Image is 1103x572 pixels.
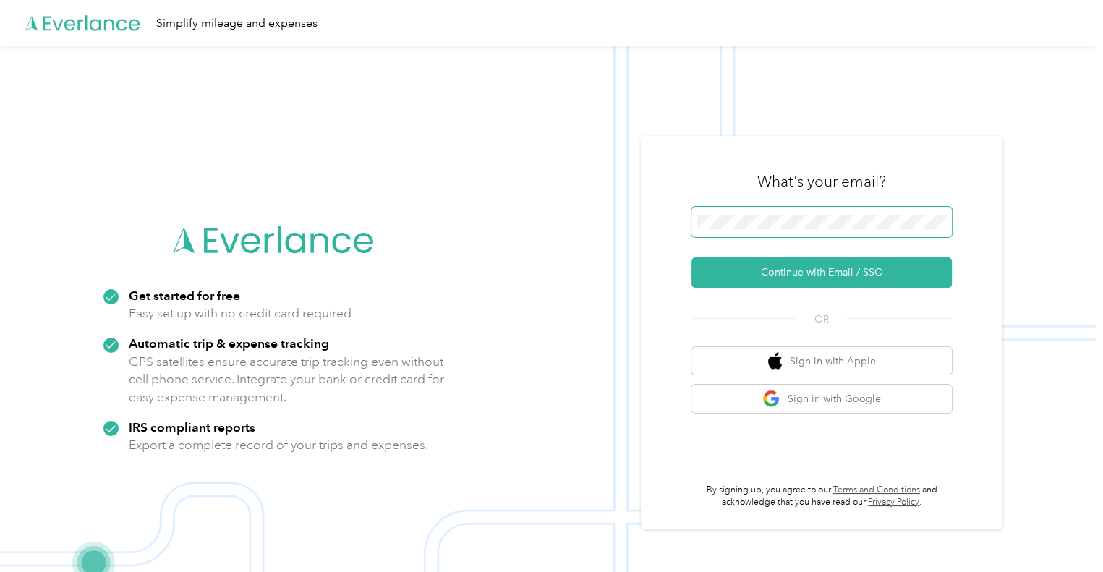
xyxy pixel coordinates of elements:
[691,385,952,413] button: google logoSign in with Google
[129,288,240,303] strong: Get started for free
[129,436,428,454] p: Export a complete record of your trips and expenses.
[762,390,780,408] img: google logo
[129,336,329,351] strong: Automatic trip & expense tracking
[768,352,783,370] img: apple logo
[129,353,445,406] p: GPS satellites ensure accurate trip tracking even without cell phone service. Integrate your bank...
[868,497,919,508] a: Privacy Policy
[156,14,318,33] div: Simplify mileage and expenses
[833,485,920,495] a: Terms and Conditions
[757,171,886,192] h3: What's your email?
[796,312,847,327] span: OR
[691,484,952,509] p: By signing up, you agree to our and acknowledge that you have read our .
[691,257,952,288] button: Continue with Email / SSO
[129,419,255,435] strong: IRS compliant reports
[691,347,952,375] button: apple logoSign in with Apple
[129,304,352,323] p: Easy set up with no credit card required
